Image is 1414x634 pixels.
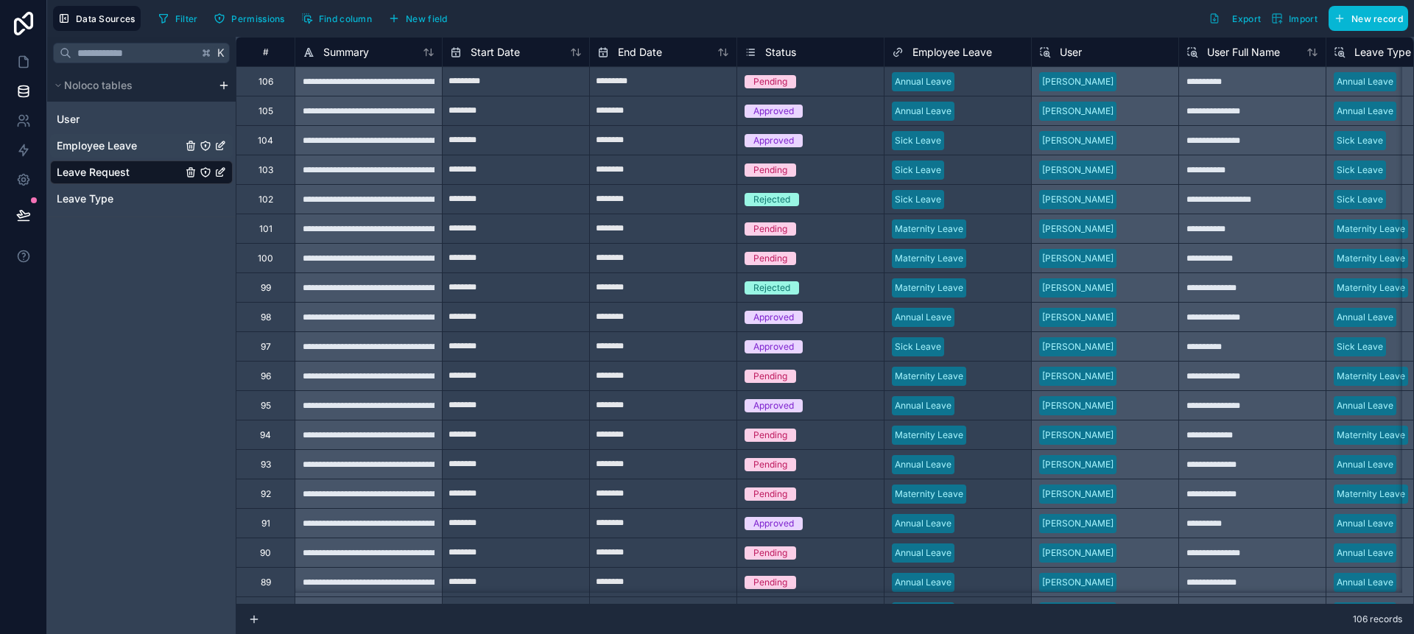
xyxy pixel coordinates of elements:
div: 96 [261,370,271,382]
div: Pending [753,458,787,471]
button: Import [1266,6,1323,31]
button: Export [1203,6,1266,31]
span: Import [1289,13,1318,24]
span: User [1060,45,1082,60]
span: New field [406,13,448,24]
div: Approved [753,311,794,324]
button: Permissions [208,7,289,29]
div: 94 [260,429,271,441]
span: Data Sources [76,13,136,24]
div: Maternity Leave [895,429,963,442]
a: User [57,112,182,127]
div: 98 [261,311,271,323]
button: Data Sources [53,6,141,31]
div: Annual Leave [895,311,952,324]
div: Approved [753,517,794,530]
button: New record [1329,6,1408,31]
div: Pending [753,75,787,88]
a: Leave Type [57,191,182,206]
span: Permissions [231,13,284,24]
div: 106 [258,76,273,88]
span: User [57,112,80,127]
span: Filter [175,13,198,24]
span: Status [765,45,796,60]
span: Employee Leave [57,138,137,153]
div: # [247,46,284,57]
div: Pending [753,546,787,560]
div: Annual Leave [895,546,952,560]
a: Employee Leave [57,138,182,153]
span: Find column [319,13,372,24]
span: Noloco tables [64,78,133,93]
a: Leave Request [57,165,182,180]
button: New field [383,7,453,29]
div: Sick Leave [895,340,941,353]
div: 92 [261,488,271,500]
div: Pending [753,252,787,265]
div: 102 [258,194,273,205]
div: Sick Leave [895,163,941,177]
div: Pending [753,487,787,501]
button: Find column [296,7,377,29]
div: Pending [753,163,787,177]
div: Maternity Leave [895,252,963,265]
div: Annual Leave [895,517,952,530]
div: Approved [753,340,794,353]
div: Rejected [753,193,790,206]
div: 93 [261,459,271,471]
button: Filter [152,7,203,29]
div: Pending [753,576,787,589]
span: Employee Leave [912,45,992,60]
a: New record [1323,6,1408,31]
span: 106 records [1353,613,1402,625]
div: 89 [261,577,271,588]
div: Pending [753,370,787,383]
div: 105 [258,105,273,117]
div: 95 [261,400,271,412]
div: 101 [259,223,272,235]
div: Approved [753,105,794,118]
div: Employee Leave [50,134,233,158]
span: Leave Request [57,165,130,180]
span: User Full Name [1207,45,1280,60]
div: 100 [258,253,273,264]
div: Pending [753,222,787,236]
div: 103 [258,164,273,176]
span: New record [1351,13,1403,24]
div: Maternity Leave [895,370,963,383]
div: Annual Leave [895,399,952,412]
div: Approved [753,134,794,147]
span: Leave Type [1354,45,1411,60]
a: Permissions [208,7,295,29]
div: User [50,108,233,131]
span: Summary [323,45,369,60]
div: Maternity Leave [895,487,963,501]
div: Annual Leave [895,458,952,471]
div: Pending [753,429,787,442]
div: Annual Leave [895,75,952,88]
span: Start Date [471,45,520,60]
span: K [216,48,226,58]
span: Leave Type [57,191,113,206]
div: 104 [258,135,273,147]
span: End Date [618,45,662,60]
div: 97 [261,341,271,353]
button: Noloco tables [50,75,212,96]
div: Sick Leave [895,134,941,147]
div: 90 [260,547,271,559]
div: Rejected [753,281,790,295]
div: 91 [261,518,270,529]
div: Annual Leave [895,576,952,589]
div: Maternity Leave [895,222,963,236]
div: Sick Leave [895,193,941,206]
div: 99 [261,282,271,294]
div: Annual Leave [895,105,952,118]
div: Maternity Leave [895,281,963,295]
div: Approved [753,399,794,412]
div: Leave Request [50,161,233,184]
div: Leave Type [50,187,233,211]
span: Export [1232,13,1261,24]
